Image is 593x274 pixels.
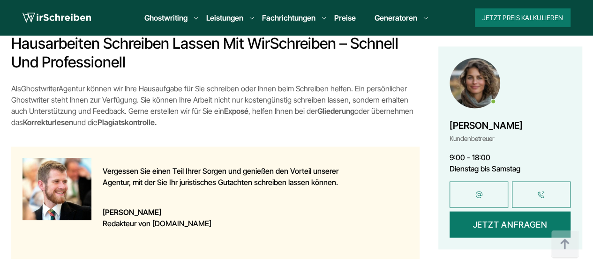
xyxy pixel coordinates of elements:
p: Redakteur von [DOMAIN_NAME] [103,207,356,229]
p: Als Agentur können wir Ihre Hausaufgabe für Sie schreiben oder Ihnen beim Schreiben helfen. Ein p... [11,83,420,128]
img: logo wirschreiben [23,11,91,25]
strong: Exposé [224,106,248,116]
a: Ghostwriting [144,12,188,23]
button: Jetzt anfragen [450,211,570,237]
div: Dienstag bis Samstag [450,163,570,174]
a: Ghostwriter [21,84,59,93]
img: Heinrich Pethke [23,158,91,220]
div: Kundenbetreuer [450,133,523,144]
strong: [PERSON_NAME] [103,207,356,218]
a: Leistungen [206,12,243,23]
h2: Hausarbeiten schreiben lassen mit WirSchreiben – schnell und professionell [11,34,420,72]
a: Fachrichtungen [262,12,315,23]
p: Vergessen Sie einen Teil Ihrer Sorgen und genießen den Vorteil unserer Agentur, mit der Sie Ihr j... [103,165,356,188]
div: 9:00 - 18:00 [450,151,570,163]
strong: Gliederung [317,106,354,116]
a: Generatoren [375,12,417,23]
img: button top [551,230,579,259]
strong: Korrekturlesen [23,118,73,127]
img: Maria Kaufman [450,58,500,109]
strong: Plagiatskontrolle. [98,118,157,127]
div: [PERSON_NAME] [450,118,523,133]
a: Preise [334,13,356,22]
button: Jetzt Preis kalkulieren [475,8,570,27]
